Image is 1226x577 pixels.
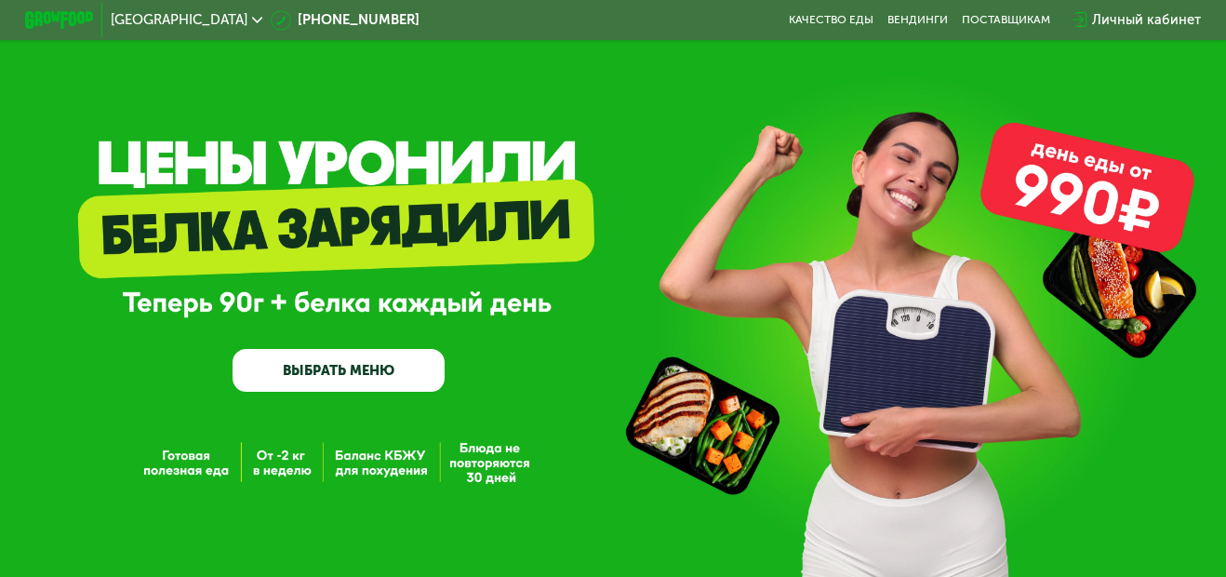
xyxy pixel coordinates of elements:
span: [GEOGRAPHIC_DATA] [111,13,247,27]
div: поставщикам [962,13,1050,27]
a: Качество еды [789,13,873,27]
a: Вендинги [887,13,948,27]
a: ВЫБРАТЬ МЕНЮ [233,349,445,392]
a: [PHONE_NUMBER] [271,10,420,31]
div: Личный кабинет [1092,10,1201,31]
